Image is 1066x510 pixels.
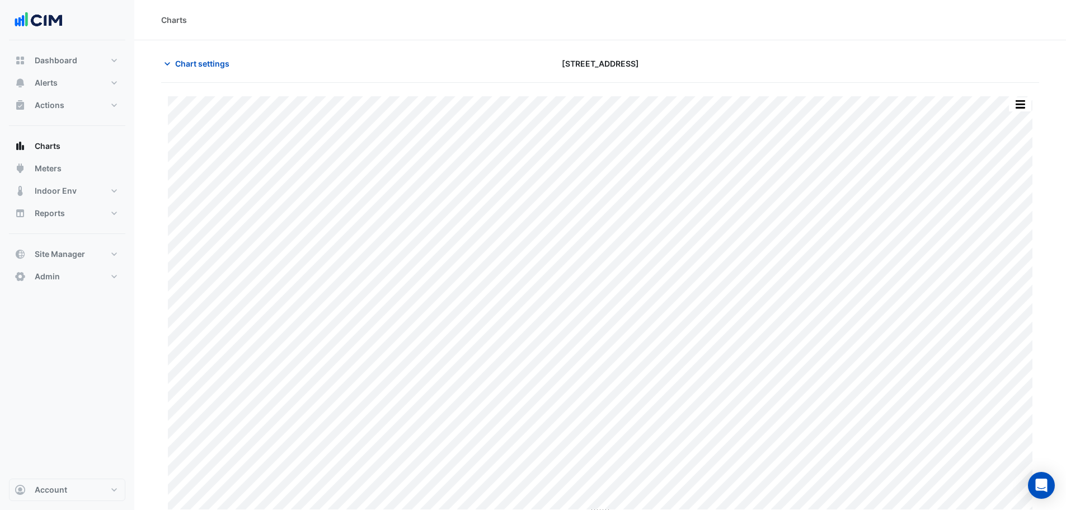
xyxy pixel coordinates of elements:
[15,249,26,260] app-icon: Site Manager
[9,243,125,265] button: Site Manager
[9,49,125,72] button: Dashboard
[35,100,64,111] span: Actions
[35,55,77,66] span: Dashboard
[35,163,62,174] span: Meters
[15,77,26,88] app-icon: Alerts
[9,479,125,501] button: Account
[9,265,125,288] button: Admin
[9,135,125,157] button: Charts
[15,55,26,66] app-icon: Dashboard
[15,208,26,219] app-icon: Reports
[35,185,77,196] span: Indoor Env
[15,185,26,196] app-icon: Indoor Env
[35,77,58,88] span: Alerts
[13,9,64,31] img: Company Logo
[35,271,60,282] span: Admin
[1028,472,1055,499] div: Open Intercom Messenger
[35,208,65,219] span: Reports
[35,141,60,152] span: Charts
[1009,97,1031,111] button: More Options
[175,58,229,69] span: Chart settings
[9,157,125,180] button: Meters
[35,249,85,260] span: Site Manager
[15,100,26,111] app-icon: Actions
[35,484,67,495] span: Account
[161,14,187,26] div: Charts
[9,72,125,94] button: Alerts
[15,271,26,282] app-icon: Admin
[562,58,639,69] span: [STREET_ADDRESS]
[15,163,26,174] app-icon: Meters
[9,180,125,202] button: Indoor Env
[15,141,26,152] app-icon: Charts
[161,54,237,73] button: Chart settings
[9,94,125,116] button: Actions
[9,202,125,224] button: Reports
